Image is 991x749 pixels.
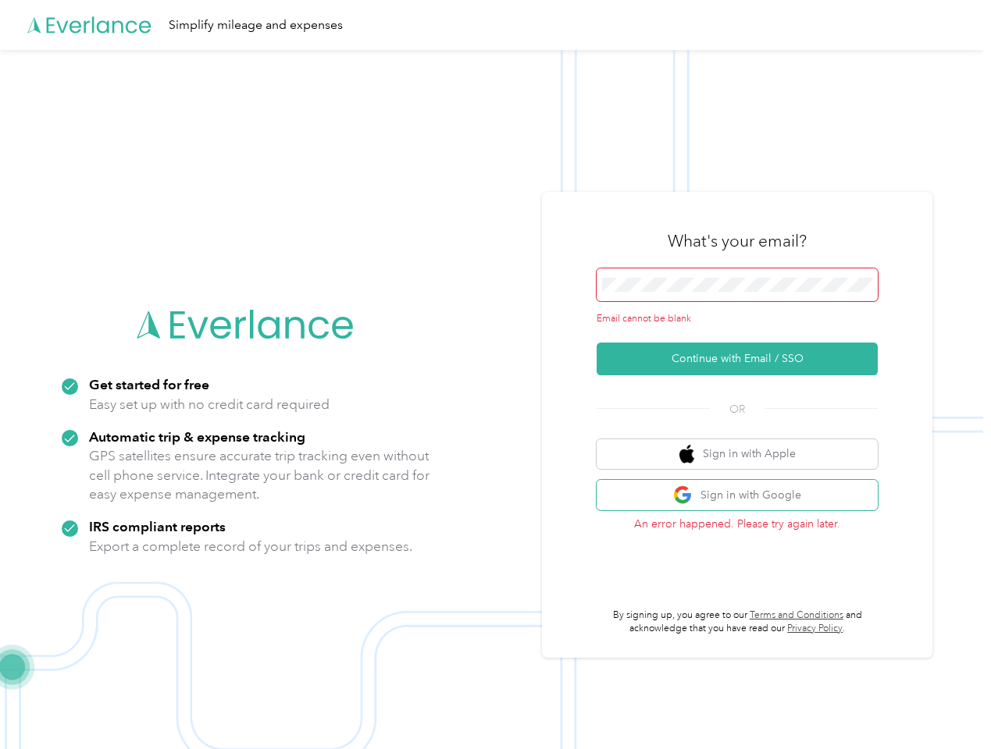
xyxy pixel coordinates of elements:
button: apple logoSign in with Apple [597,439,878,470]
p: By signing up, you agree to our and acknowledge that you have read our . [597,609,878,636]
strong: IRS compliant reports [89,518,226,534]
strong: Get started for free [89,376,209,392]
button: Continue with Email / SSO [597,343,878,375]
div: Email cannot be blank [597,312,878,326]
a: Terms and Conditions [750,609,843,621]
p: An error happened. Please try again later. [597,516,878,532]
img: apple logo [679,445,695,464]
img: google logo [673,485,693,505]
div: Simplify mileage and expenses [169,16,343,35]
p: GPS satellites ensure accurate trip tracking even without cell phone service. Integrate your bank... [89,446,430,504]
button: google logoSign in with Google [597,480,878,510]
strong: Automatic trip & expense tracking [89,428,305,445]
span: OR [710,401,765,417]
p: Easy set up with no credit card required [89,395,330,414]
a: Privacy Policy [787,623,843,634]
p: Export a complete record of your trips and expenses. [89,537,412,556]
h3: What's your email? [668,230,807,252]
